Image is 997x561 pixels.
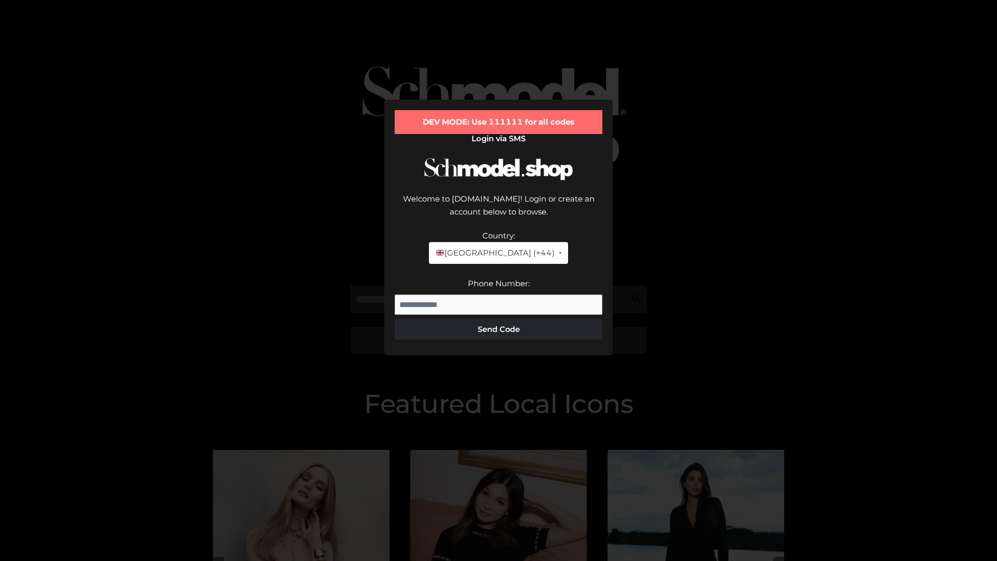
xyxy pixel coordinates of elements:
h2: Login via SMS [395,134,602,143]
img: Schmodel Logo [421,149,576,190]
span: [GEOGRAPHIC_DATA] (+44) [435,246,554,260]
img: 🇬🇧 [436,249,444,257]
label: Country: [482,231,515,241]
label: Phone Number: [468,278,530,288]
div: Welcome to [DOMAIN_NAME]! Login or create an account below to browse. [395,192,602,229]
div: DEV MODE: Use 111111 for all codes [395,110,602,134]
button: Send Code [395,319,602,340]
